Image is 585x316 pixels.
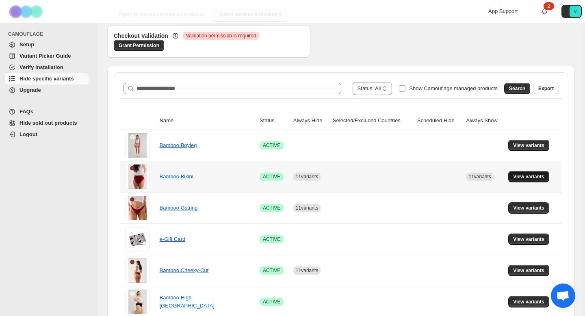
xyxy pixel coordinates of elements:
[257,112,291,130] th: Status
[160,267,209,273] a: Bamboo Cheeky-Cut
[504,83,530,94] button: Search
[160,205,198,211] a: Bamboo Gstring
[263,299,280,305] span: ACTIVE
[513,267,544,274] span: View variants
[508,296,549,307] button: View variants
[5,106,89,117] a: FAQs
[19,41,34,48] span: Setup
[160,142,197,148] a: Bamboo Boyleg
[464,112,506,130] th: Always Show
[6,0,47,23] img: Camouflage
[544,2,554,10] div: 2
[19,108,33,115] span: FAQs
[114,40,164,51] a: Grant Permission
[19,53,71,59] span: Variant Picker Guide
[508,265,549,276] button: View variants
[263,173,280,180] span: ACTIVE
[186,32,256,39] span: Validation permission is required
[330,112,415,130] th: Selected/Excluded Countries
[513,236,544,242] span: View variants
[157,112,257,130] th: Name
[538,85,554,92] span: Export
[8,31,92,37] span: CAMOUFLAGE
[160,236,186,242] a: e-Gift Card
[19,64,63,70] span: Verify Installation
[415,112,464,130] th: Scheduled Hide
[19,131,37,137] span: Logout
[513,173,544,180] span: View variants
[508,140,549,151] button: View variants
[263,205,280,211] span: ACTIVE
[513,299,544,305] span: View variants
[263,267,280,274] span: ACTIVE
[296,268,318,273] span: 11 variants
[160,294,214,309] a: Bamboo High-[GEOGRAPHIC_DATA]
[551,284,575,308] div: Open chat
[19,120,77,126] span: Hide sold out products
[263,142,280,149] span: ACTIVE
[509,85,525,92] span: Search
[574,9,577,14] text: V
[513,142,544,149] span: View variants
[513,205,544,211] span: View variants
[508,171,549,182] button: View variants
[5,62,89,73] a: Verify Installation
[488,8,518,14] span: App Support
[5,84,89,96] a: Upgrade
[160,173,193,180] a: Bamboo Bikini
[540,7,548,15] a: 2
[5,129,89,140] a: Logout
[114,32,168,40] h3: Checkout Validation
[508,234,549,245] button: View variants
[19,76,74,82] span: Hide specific variants
[296,174,318,180] span: 11 variants
[291,112,330,130] th: Always Hide
[409,85,498,91] span: Show Camouflage managed products
[119,42,159,49] span: Grant Permission
[19,87,41,93] span: Upgrade
[5,39,89,50] a: Setup
[561,5,582,18] button: Avatar with initials V
[533,83,559,94] button: Export
[5,50,89,62] a: Variant Picker Guide
[263,236,280,242] span: ACTIVE
[5,117,89,129] a: Hide sold out products
[5,73,89,84] a: Hide specific variants
[508,202,549,214] button: View variants
[570,6,581,17] span: Avatar with initials V
[468,174,491,180] span: 11 variants
[296,205,318,211] span: 11 variants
